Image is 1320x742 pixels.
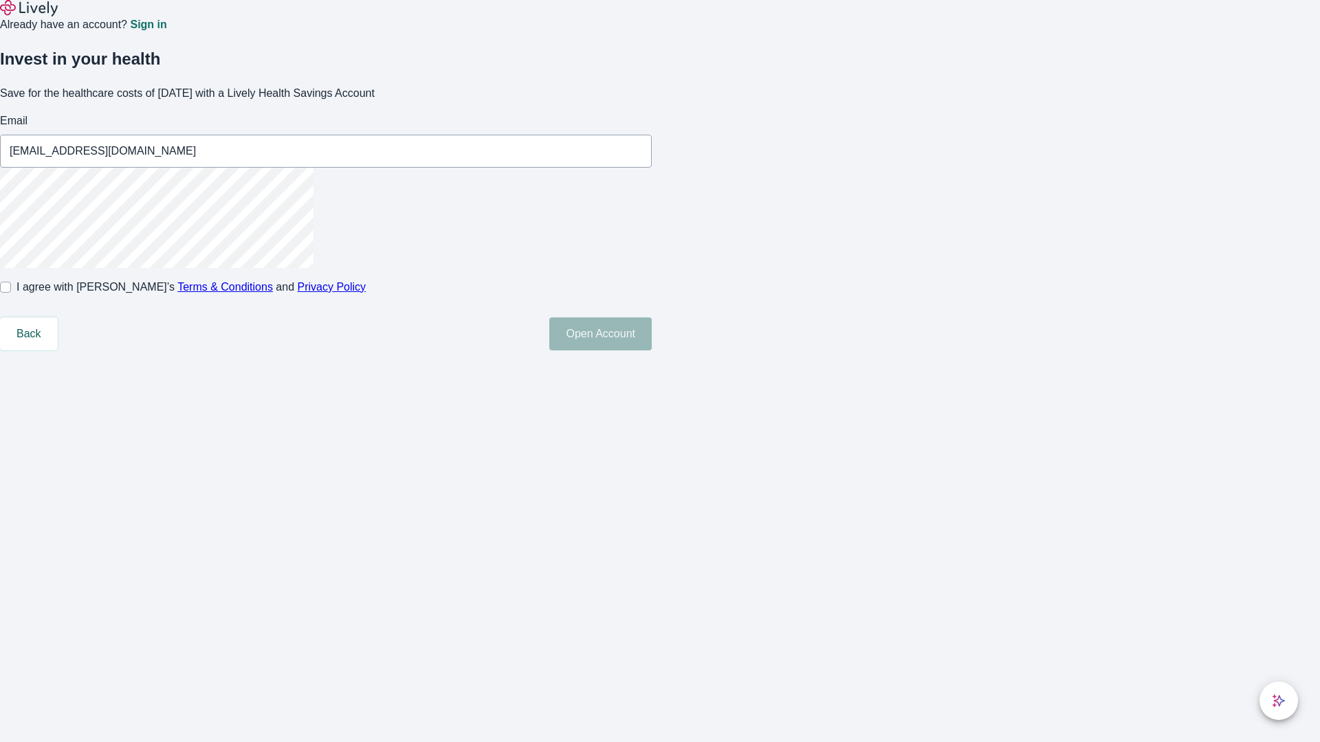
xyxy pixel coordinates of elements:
[298,281,366,293] a: Privacy Policy
[1272,694,1286,708] svg: Lively AI Assistant
[177,281,273,293] a: Terms & Conditions
[16,279,366,295] span: I agree with [PERSON_NAME]’s and
[130,19,166,30] a: Sign in
[1259,682,1298,720] button: chat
